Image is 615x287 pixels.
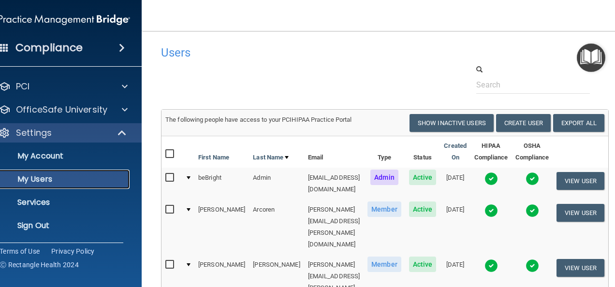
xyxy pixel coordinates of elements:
td: [DATE] [440,200,470,255]
h4: Compliance [15,41,83,55]
td: Arcoren [249,200,304,255]
img: tick.e7d51cea.svg [526,172,539,186]
p: Settings [16,127,52,139]
button: View User [556,259,604,277]
img: tick.e7d51cea.svg [526,204,539,217]
iframe: Drift Widget Chat Controller [567,220,603,257]
a: First Name [198,152,229,163]
a: Export All [553,114,604,132]
span: The following people have access to your PCIHIPAA Practice Portal [165,116,352,123]
td: [PERSON_NAME][EMAIL_ADDRESS][PERSON_NAME][DOMAIN_NAME] [304,200,364,255]
span: Member [367,201,401,217]
th: Status [405,136,440,168]
th: Email [304,136,364,168]
img: tick.e7d51cea.svg [484,204,498,217]
img: tick.e7d51cea.svg [484,172,498,186]
a: Last Name [253,152,289,163]
td: [EMAIL_ADDRESS][DOMAIN_NAME] [304,168,364,200]
span: Active [409,257,437,272]
span: Active [409,170,437,185]
span: Admin [370,170,398,185]
span: Active [409,201,437,217]
th: HIPAA Compliance [470,136,512,168]
img: tick.e7d51cea.svg [526,259,539,273]
h4: Users [161,46,416,59]
button: Open Resource Center [577,43,605,72]
button: View User [556,172,604,190]
th: OSHA Compliance [512,136,553,168]
th: Type [364,136,405,168]
td: [DATE] [440,168,470,200]
a: Created On [444,140,467,163]
td: beBright [194,168,249,200]
td: Admin [249,168,304,200]
td: [PERSON_NAME] [194,200,249,255]
button: Show Inactive Users [410,114,494,132]
p: PCI [16,81,29,92]
a: Privacy Policy [51,246,95,256]
p: OfficeSafe University [16,104,107,115]
img: tick.e7d51cea.svg [484,259,498,273]
button: View User [556,204,604,222]
input: Search [476,76,590,94]
button: Create User [496,114,551,132]
span: Member [367,257,401,272]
